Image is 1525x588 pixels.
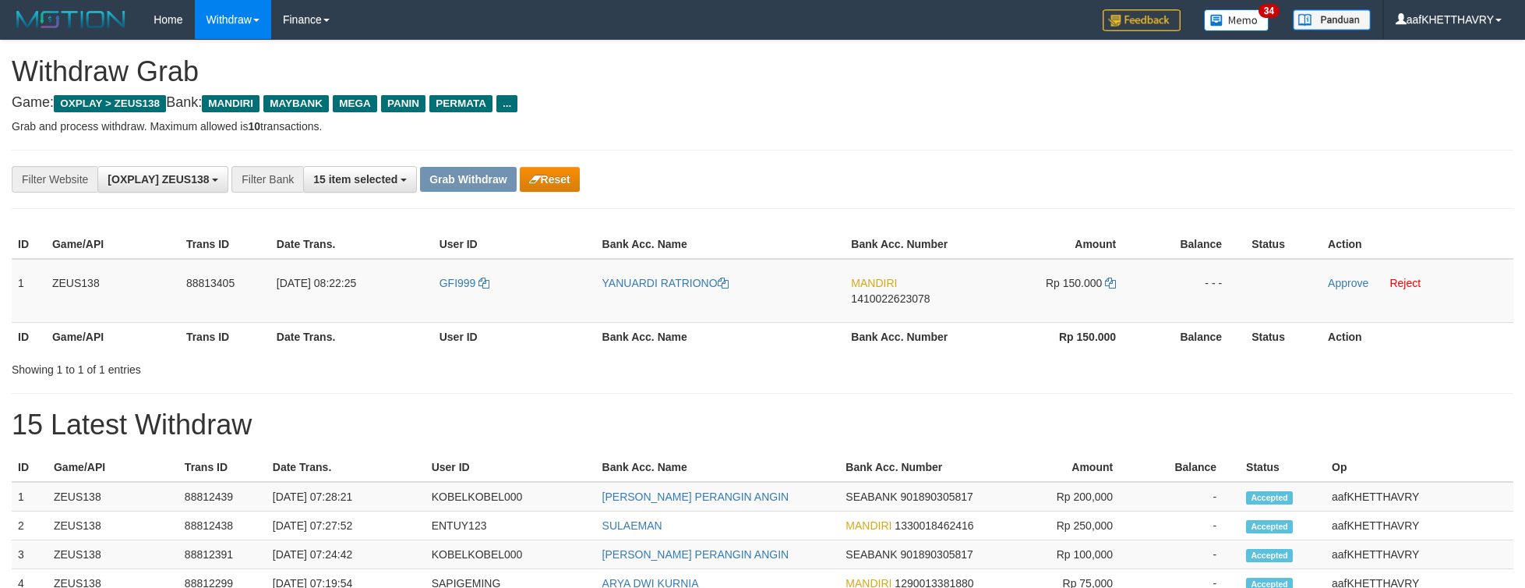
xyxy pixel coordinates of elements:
[178,540,267,569] td: 88812391
[48,453,178,482] th: Game/API
[12,482,48,512] td: 1
[46,230,180,259] th: Game/API
[12,409,1513,441] h1: 15 Latest Withdraw
[12,356,623,377] div: Showing 1 to 1 of 1 entries
[1245,322,1322,351] th: Status
[248,120,260,133] strong: 10
[1204,9,1269,31] img: Button%20Memo.svg
[1139,230,1245,259] th: Balance
[1258,4,1280,18] span: 34
[845,548,897,561] span: SEABANK
[439,277,476,289] span: GFI999
[1240,453,1326,482] th: Status
[12,166,97,193] div: Filter Website
[1246,491,1293,505] span: Accepted
[108,173,209,186] span: [OXPLAY] ZEUS138
[1326,482,1513,512] td: aafKHETTHAVRY
[1322,322,1513,351] th: Action
[980,540,1136,569] td: Rp 100,000
[433,230,596,259] th: User ID
[980,482,1136,512] td: Rp 200,000
[277,277,356,289] span: [DATE] 08:22:25
[186,277,235,289] span: 88813405
[1139,322,1245,351] th: Balance
[895,519,973,532] span: Copy 1330018462416 to clipboard
[845,491,897,503] span: SEABANK
[270,322,433,351] th: Date Trans.
[12,322,46,351] th: ID
[596,230,845,259] th: Bank Acc. Name
[1328,277,1368,289] a: Approve
[381,95,425,112] span: PANIN
[602,277,729,289] a: YANUARDI RATRIONO
[429,95,492,112] span: PERMATA
[1136,482,1240,512] td: -
[1245,230,1322,259] th: Status
[1139,259,1245,323] td: - - -
[602,548,789,561] a: [PERSON_NAME] PERANGIN ANGIN
[1046,277,1102,289] span: Rp 150.000
[851,277,897,289] span: MANDIRI
[267,540,425,569] td: [DATE] 07:24:42
[980,322,1139,351] th: Rp 150.000
[303,166,417,193] button: 15 item selected
[425,540,596,569] td: KOBELKOBEL000
[1246,549,1293,562] span: Accepted
[845,322,980,351] th: Bank Acc. Number
[313,173,397,186] span: 15 item selected
[178,512,267,540] td: 88812438
[980,512,1136,540] td: Rp 250,000
[48,512,178,540] td: ZEUS138
[1293,9,1371,30] img: panduan.png
[12,540,48,569] td: 3
[12,8,130,31] img: MOTION_logo.png
[1136,453,1240,482] th: Balance
[178,482,267,512] td: 88812439
[180,230,270,259] th: Trans ID
[851,292,930,305] span: Copy 1410022623078 to clipboard
[520,167,580,192] button: Reset
[97,166,228,193] button: [OXPLAY] ZEUS138
[231,166,303,193] div: Filter Bank
[12,56,1513,87] h1: Withdraw Grab
[425,482,596,512] td: KOBELKOBEL000
[270,230,433,259] th: Date Trans.
[1103,9,1181,31] img: Feedback.jpg
[425,512,596,540] td: ENTUY123
[180,322,270,351] th: Trans ID
[596,453,840,482] th: Bank Acc. Name
[1136,540,1240,569] td: -
[602,491,789,503] a: [PERSON_NAME] PERANGIN ANGIN
[433,322,596,351] th: User ID
[900,548,973,561] span: Copy 901890305817 to clipboard
[845,519,891,532] span: MANDIRI
[54,95,166,112] span: OXPLAY > ZEUS138
[845,230,980,259] th: Bank Acc. Number
[839,453,980,482] th: Bank Acc. Number
[900,491,973,503] span: Copy 901890305817 to clipboard
[1389,277,1421,289] a: Reject
[1326,512,1513,540] td: aafKHETTHAVRY
[1322,230,1513,259] th: Action
[496,95,517,112] span: ...
[48,482,178,512] td: ZEUS138
[267,512,425,540] td: [DATE] 07:27:52
[46,259,180,323] td: ZEUS138
[267,482,425,512] td: [DATE] 07:28:21
[425,453,596,482] th: User ID
[333,95,377,112] span: MEGA
[12,95,1513,111] h4: Game: Bank:
[202,95,259,112] span: MANDIRI
[12,259,46,323] td: 1
[439,277,490,289] a: GFI999
[980,230,1139,259] th: Amount
[420,167,516,192] button: Grab Withdraw
[263,95,329,112] span: MAYBANK
[12,119,1513,134] p: Grab and process withdraw. Maximum allowed is transactions.
[1105,277,1116,289] a: Copy 150000 to clipboard
[1246,520,1293,533] span: Accepted
[12,453,48,482] th: ID
[1326,540,1513,569] td: aafKHETTHAVRY
[596,322,845,351] th: Bank Acc. Name
[1326,453,1513,482] th: Op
